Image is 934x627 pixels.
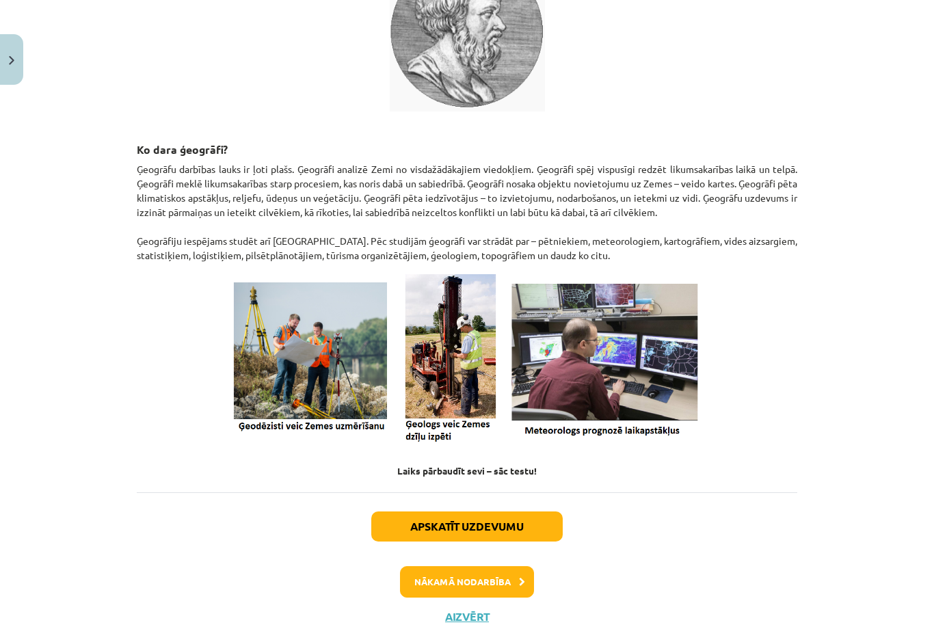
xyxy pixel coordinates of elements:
strong: Ko dara ģeogrāfi? [137,142,228,157]
strong: Laiks pārbaudīt sevi – sāc testu! [397,464,537,477]
p: Ģeogrāfu darbības lauks ir ļoti plašs. Ģeogrāfi analizē Zemi no visdažādākajiem viedokļiem. Ģeogr... [137,162,797,263]
img: icon-close-lesson-0947bae3869378f0d4975bcd49f059093ad1ed9edebbc8119c70593378902aed.svg [9,56,14,65]
button: Nākamā nodarbība [400,566,534,598]
button: Aizvērt [441,610,493,624]
button: Apskatīt uzdevumu [371,511,563,542]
